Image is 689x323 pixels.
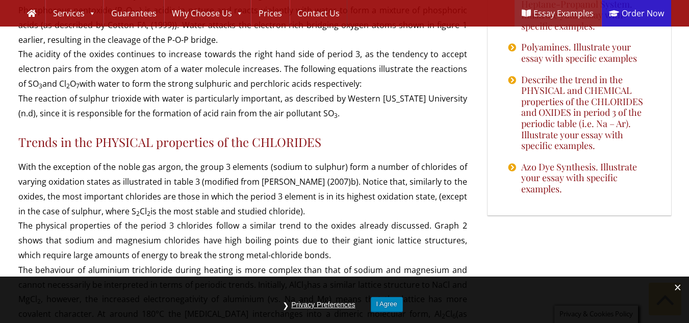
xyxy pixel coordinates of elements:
[521,162,651,195] a: Azo Dye Synthesis. Illustrate your essay with specific examples.
[371,297,403,312] button: I Agree
[286,297,360,313] button: Privacy Preferences
[66,82,70,90] sub: 2
[18,135,467,150] h3: Trends in the PHYSICAL properties of the CHLORIDES
[334,111,338,120] sub: 3
[76,82,80,90] sub: 7
[136,209,140,218] sub: 2
[147,209,150,218] sub: 2
[521,74,651,152] a: Describe the trend in the PHYSICAL and CHEMICAL properties of the CHLORIDES and OXIDES in period ...
[521,42,651,64] a: Polyamines. Illustrate your essay with specific examples
[39,82,42,90] sub: 3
